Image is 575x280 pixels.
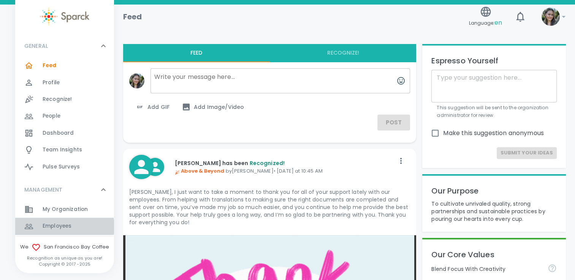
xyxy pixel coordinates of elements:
p: Copyright © 2017 - 2025 [15,261,114,267]
p: by [PERSON_NAME] • [DATE] at 10:45 AM [175,167,395,175]
span: Dashboard [43,129,74,137]
span: Language: [469,18,502,28]
span: Recognize! [43,96,72,103]
p: [PERSON_NAME] has been [175,159,395,167]
button: Feed [123,44,270,62]
p: To cultivate unrivaled quality, strong partnerships and sustainable practices by pouring our hear... [431,200,557,223]
svg: Achieve goals today and innovate for tomorrow [548,264,557,273]
p: Recognition as unique as you are! [15,255,114,261]
span: en [494,18,502,27]
p: Blend Focus With Creativity [431,265,542,273]
a: Profile [15,74,114,91]
div: MANAGEMENT [15,178,114,201]
a: Dashboard [15,125,114,142]
img: Sparck logo [40,8,89,25]
a: Demographics [15,235,114,252]
span: Profile [43,79,60,87]
p: GENERAL [24,42,48,50]
span: Add GIF [135,102,169,112]
p: This suggestion will be sent to the organization administrator for review. [437,104,551,119]
span: We San Francisco Bay Coffee [15,243,114,252]
a: Recognize! [15,91,114,108]
span: Feed [43,62,57,69]
span: Team Insights [43,146,82,154]
a: Team Insights [15,142,114,158]
p: MANAGEMENT [24,186,63,193]
a: Feed [15,57,114,74]
div: GENERAL [15,35,114,57]
span: Employees [43,222,71,230]
div: GENERAL [15,57,114,178]
span: Add Image/Video [182,102,244,112]
span: My Organization [43,206,88,213]
img: Picture of Mackenzie [542,8,560,26]
a: Pulse Surveys [15,159,114,175]
p: Espresso Yourself [431,55,557,67]
h1: Feed [123,11,142,23]
span: People [43,112,60,120]
span: Pulse Surveys [43,163,80,171]
p: Our Core Values [431,249,557,261]
span: Make this suggestion anonymous [443,129,544,138]
a: My Organization [15,201,114,218]
p: Our Purpose [431,185,557,197]
img: Picture of Mackenzie [129,73,144,88]
a: People [15,108,114,124]
button: Recognize! [270,44,417,62]
div: interaction tabs [123,44,416,62]
button: Language:en [466,3,505,30]
span: Recognized! [249,159,285,167]
p: [PERSON_NAME], I just want to take a moment to thank you for all of your support lately with our ... [129,188,410,226]
a: Employees [15,218,114,234]
a: Sparck logo [15,8,114,25]
span: Above & Beyond [175,167,224,175]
